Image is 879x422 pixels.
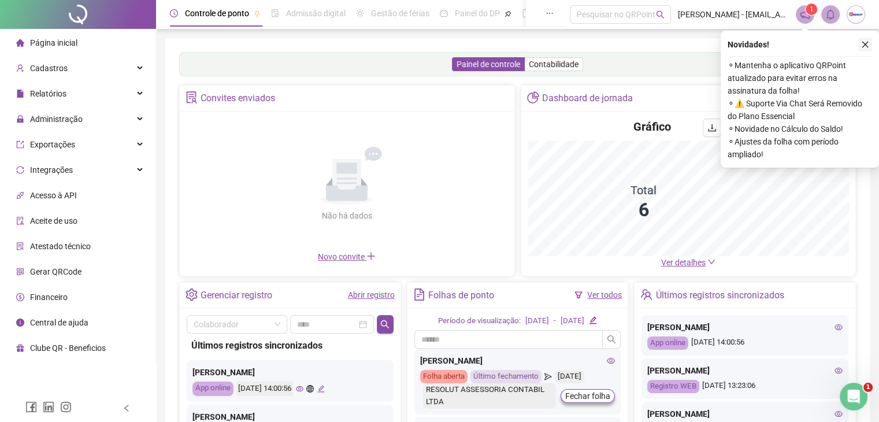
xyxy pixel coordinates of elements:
span: Admissão digital [286,9,346,18]
span: linkedin [43,401,54,413]
span: user-add [16,64,24,72]
span: pushpin [254,10,261,17]
span: sun [356,9,364,17]
span: [PERSON_NAME] - [EMAIL_ADDRESS][DOMAIN_NAME] [678,8,789,21]
div: [DATE] [561,315,584,327]
div: [PERSON_NAME] [647,321,843,334]
span: dollar [16,293,24,301]
span: Cadastros [30,64,68,73]
span: instagram [60,401,72,413]
div: Dashboard de jornada [542,88,633,108]
div: Últimos registros sincronizados [191,338,389,353]
div: Folhas de ponto [428,286,494,305]
span: download [707,123,717,132]
span: Página inicial [30,38,77,47]
span: file-text [413,288,425,301]
span: info-circle [16,319,24,327]
button: Fechar folha [561,389,615,403]
div: Período de visualização: [438,315,521,327]
span: Acesso à API [30,191,77,200]
div: Convites enviados [201,88,275,108]
span: home [16,39,24,47]
span: bell [825,9,836,20]
div: Não há dados [294,209,400,222]
span: api [16,191,24,199]
div: App online [647,336,688,350]
span: setting [186,288,198,301]
span: pie-chart [527,91,539,103]
span: global [306,385,314,393]
div: - [554,315,556,327]
span: Ver detalhes [661,258,706,267]
div: RESOLUT ASSESSORIA CONTABIL LTDA [423,383,557,409]
span: plus [366,251,376,261]
div: [PERSON_NAME] [192,366,388,379]
span: Aceite de uso [30,216,77,225]
span: Painel do DP [455,9,500,18]
span: audit [16,217,24,225]
h4: Gráfico [633,119,671,135]
img: 68889 [847,6,865,23]
span: lock [16,115,24,123]
span: ⚬ ⚠️ Suporte Via Chat Será Removido do Plano Essencial [728,97,872,123]
span: Exportações [30,140,75,149]
span: Integrações [30,165,73,175]
span: Fechar folha [565,390,610,402]
span: Novidades ! [728,38,769,51]
span: team [640,288,652,301]
span: ⚬ Mantenha o aplicativo QRPoint atualizado para evitar erros na assinatura da folha! [728,59,872,97]
span: left [123,404,131,412]
span: search [380,320,390,329]
div: Folha aberta [420,370,468,383]
span: Contabilidade [529,60,578,69]
span: solution [16,242,24,250]
span: eye [296,385,303,393]
div: [DATE] 13:23:06 [647,380,843,393]
span: Administração [30,114,83,124]
span: book [522,9,530,17]
span: eye [835,367,843,375]
div: Último fechamento [470,370,542,383]
span: down [707,258,715,266]
a: Ver todos [587,290,622,299]
span: eye [835,410,843,418]
span: edit [317,385,325,393]
a: Ver detalhes down [661,258,715,267]
span: clock-circle [170,9,178,17]
span: Financeiro [30,293,68,302]
span: Gerar QRCode [30,267,81,276]
span: 1 [863,383,873,392]
span: ellipsis [546,9,554,17]
span: filter [574,291,583,299]
span: ⚬ Novidade no Cálculo do Saldo! [728,123,872,135]
span: qrcode [16,268,24,276]
span: 1 [810,5,814,13]
span: pushpin [505,10,511,17]
span: sync [16,166,24,174]
div: App online [192,382,233,396]
span: solution [186,91,198,103]
div: Últimos registros sincronizados [656,286,784,305]
span: Central de ajuda [30,318,88,327]
iframe: Intercom live chat [840,383,867,410]
span: eye [835,323,843,331]
div: [PERSON_NAME] [647,364,843,377]
div: [DATE] 14:00:56 [647,336,843,350]
span: file [16,90,24,98]
div: [DATE] [525,315,549,327]
span: eye [607,357,615,365]
div: [DATE] 14:00:56 [236,382,293,396]
div: Gerenciar registro [201,286,272,305]
a: Abrir registro [348,290,395,299]
span: Gestão de férias [371,9,429,18]
div: [PERSON_NAME] [647,408,843,420]
span: close [861,40,869,49]
span: dashboard [440,9,448,17]
sup: 1 [806,3,817,15]
span: Novo convite [318,252,376,261]
span: Atestado técnico [30,242,91,251]
span: file-done [271,9,279,17]
div: [PERSON_NAME] [420,354,615,367]
span: facebook [25,401,37,413]
span: Controle de ponto [185,9,249,18]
